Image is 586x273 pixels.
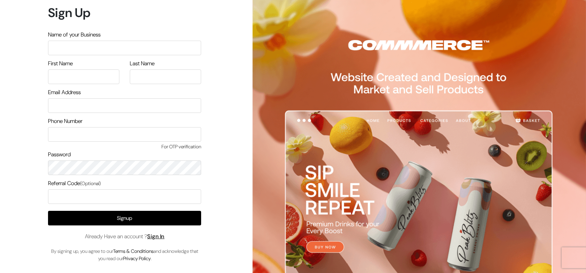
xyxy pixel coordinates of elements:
label: Last Name [130,59,155,68]
a: Terms & Conditions [113,248,153,254]
span: (Optional) [80,180,101,187]
span: For OTP verification [48,143,201,150]
label: Phone Number [48,117,82,125]
span: Already Have an account ? [85,232,165,241]
a: Sign In [147,233,165,240]
label: Email Address [48,88,81,97]
a: Privacy Policy [123,255,151,262]
p: By signing up, you agree to our and acknowledge that you read our . [48,248,201,262]
label: Referral Code [48,179,101,188]
label: First Name [48,59,73,68]
label: Password [48,150,71,159]
h1: Sign Up [48,5,201,20]
label: Name of your Business [48,31,101,39]
button: Signup [48,211,201,225]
